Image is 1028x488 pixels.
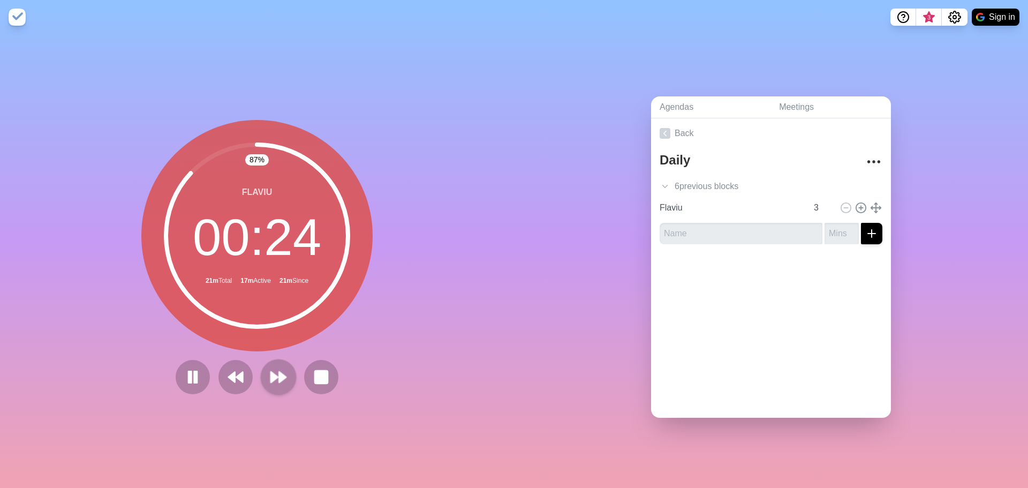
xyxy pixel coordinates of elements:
[651,118,891,148] a: Back
[825,223,859,244] input: Mins
[651,96,770,118] a: Agendas
[734,180,738,193] span: s
[942,9,967,26] button: Settings
[651,176,891,197] div: 6 previous block
[863,151,885,172] button: More
[916,9,942,26] button: What’s new
[770,96,891,118] a: Meetings
[9,9,26,26] img: timeblocks logo
[890,9,916,26] button: Help
[925,13,933,22] span: 3
[810,197,835,219] input: Mins
[976,13,985,21] img: google logo
[972,9,1019,26] button: Sign in
[660,223,822,244] input: Name
[655,197,807,219] input: Name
